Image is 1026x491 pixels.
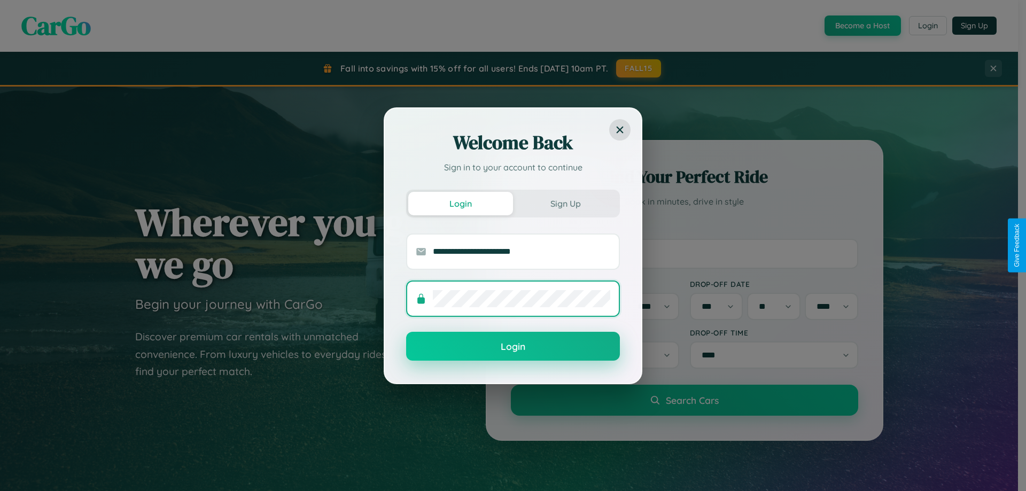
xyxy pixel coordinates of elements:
p: Sign in to your account to continue [406,161,620,174]
button: Login [406,332,620,361]
div: Give Feedback [1013,224,1021,267]
h2: Welcome Back [406,130,620,155]
button: Sign Up [513,192,618,215]
button: Login [408,192,513,215]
